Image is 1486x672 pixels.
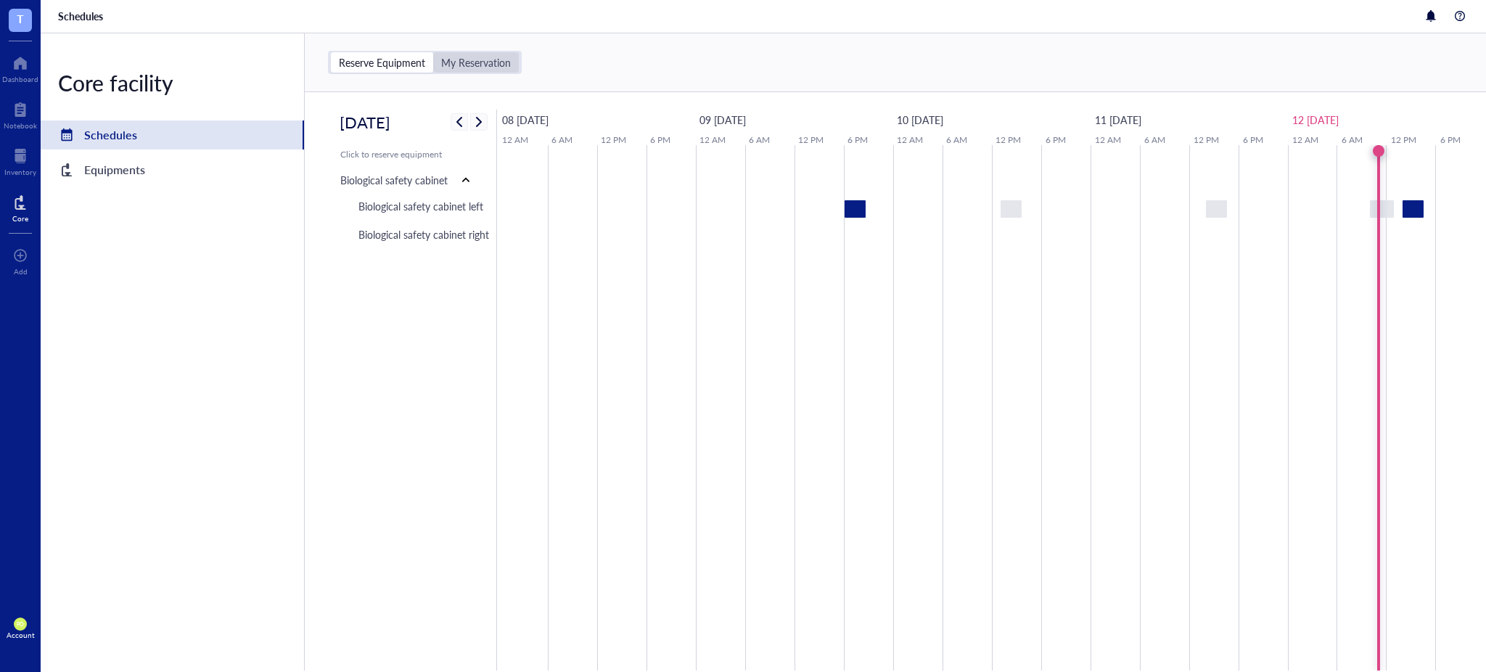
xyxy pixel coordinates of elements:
a: Inventory [4,144,36,176]
a: September 11, 2025 [1091,109,1145,131]
a: 12 PM [1387,131,1420,149]
a: 6 PM [844,131,871,149]
a: September 9, 2025 [696,109,750,131]
a: Schedules [41,120,304,149]
a: 6 PM [1437,131,1464,149]
a: 6 AM [1141,131,1169,149]
div: Click to reserve equipment [340,148,475,161]
a: 6 AM [548,131,576,149]
div: Schedules [84,125,137,145]
a: 12 AM [696,131,729,149]
div: Reserve Equipment [339,56,425,69]
a: 6 AM [943,131,971,149]
div: Biological safety cabinet [340,172,448,188]
div: Inventory [4,168,36,176]
span: PO [17,621,24,628]
a: 6 AM [1338,131,1366,149]
span: T [17,9,24,28]
button: Next week [470,113,488,131]
a: Schedules [58,9,106,22]
a: 6 PM [1239,131,1267,149]
div: segmented control [328,51,522,74]
a: 6 PM [646,131,674,149]
a: 12 PM [1190,131,1223,149]
a: 12 AM [498,131,532,149]
a: 12 PM [597,131,630,149]
div: Biological safety cabinet right [358,226,489,242]
a: 6 PM [1042,131,1070,149]
a: 6 AM [745,131,773,149]
div: Reserve Equipment [331,52,433,73]
a: 12 AM [1289,131,1322,149]
h2: [DATE] [340,110,390,134]
div: Add [14,267,28,276]
button: Previous week [451,113,468,131]
a: Core [12,191,28,223]
a: September 10, 2025 [893,109,947,131]
div: Equipments [84,160,145,180]
div: Core facility [41,68,304,97]
div: My Reservation [433,52,519,73]
div: Notebook [4,121,37,130]
a: Notebook [4,98,37,130]
div: My Reservation [441,56,511,69]
a: Dashboard [2,52,38,83]
div: Account [7,631,35,639]
div: Biological safety cabinet left [358,198,483,214]
a: Equipments [41,155,304,184]
a: September 8, 2025 [498,109,552,131]
a: 12 PM [795,131,827,149]
a: 12 PM [992,131,1025,149]
a: September 12, 2025 [1289,109,1342,131]
div: Core [12,214,28,223]
a: 12 AM [1091,131,1125,149]
div: Dashboard [2,75,38,83]
a: 12 AM [893,131,927,149]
